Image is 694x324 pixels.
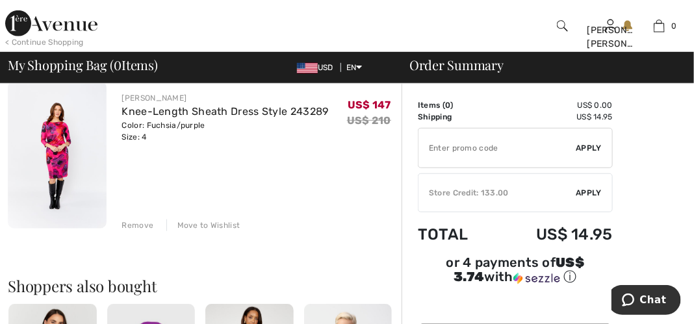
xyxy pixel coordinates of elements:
a: Sign In [605,19,616,32]
a: 0 [636,18,683,34]
span: My Shopping Bag ( Items) [8,58,158,71]
span: 0 [445,101,450,110]
td: US$ 14.95 [495,111,613,123]
h2: Shoppers also bought [8,278,402,293]
span: Apply [576,142,602,154]
span: US$ 3.74 [454,255,584,284]
span: 0 [671,20,676,32]
div: or 4 payments of with [418,256,613,286]
iframe: PayPal-paypal [418,290,613,319]
td: Items ( ) [418,99,495,111]
td: Total [418,212,495,256]
img: search the website [557,18,568,34]
img: Knee-Length Sheath Dress Style 243289 [8,81,107,229]
span: EN [346,63,363,72]
img: Sezzle [513,273,560,284]
span: Apply [576,187,602,199]
div: < Continue Shopping [5,36,84,48]
td: US$ 14.95 [495,212,613,256]
img: My Info [605,18,616,34]
img: My Bag [654,18,665,34]
div: Store Credit: 133.00 [418,187,576,199]
div: Remove [122,219,154,231]
span: USD [297,63,339,72]
a: Knee-Length Sheath Dress Style 243289 [122,105,329,118]
td: Shipping [418,111,495,123]
td: US$ 0.00 [495,99,613,111]
img: 1ère Avenue [5,10,97,36]
input: Promo code [418,129,576,168]
div: Move to Wishlist [166,219,240,231]
img: US Dollar [297,63,318,73]
span: 0 [114,55,122,72]
div: Order Summary [394,58,686,71]
s: US$ 210 [347,114,391,127]
div: [PERSON_NAME] [122,92,329,104]
div: [PERSON_NAME] [PERSON_NAME] [587,23,635,51]
iframe: Opens a widget where you can chat to one of our agents [611,285,681,318]
div: or 4 payments ofUS$ 3.74withSezzle Click to learn more about Sezzle [418,256,613,290]
div: Color: Fuchsia/purple Size: 4 [122,119,329,143]
span: US$ 147 [348,99,391,111]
